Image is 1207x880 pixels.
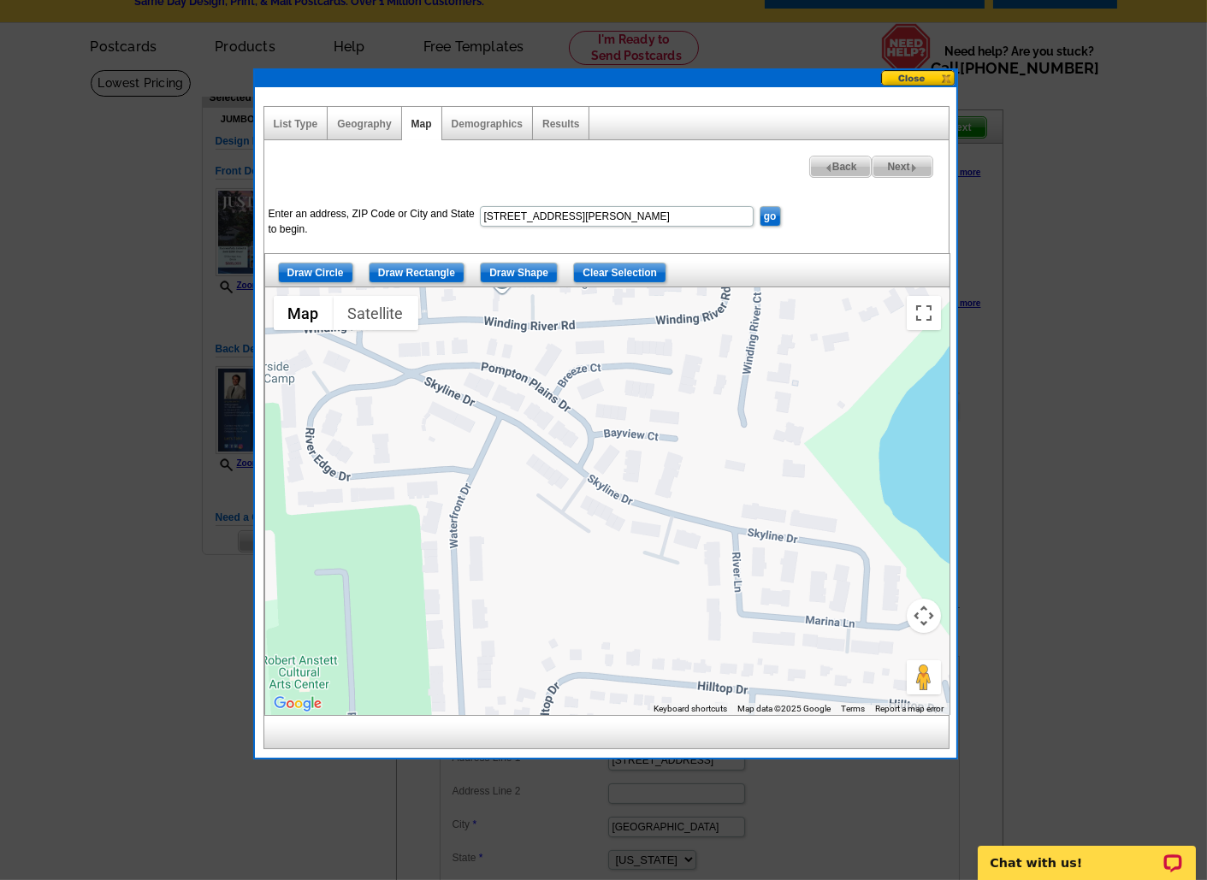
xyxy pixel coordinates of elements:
[337,118,391,130] a: Geography
[876,704,944,713] a: Report a map error
[910,164,918,172] img: button-next-arrow-gray.png
[542,118,579,130] a: Results
[907,660,941,694] button: Drag Pegman onto the map to open Street View
[810,157,872,177] span: Back
[334,296,418,330] button: Show satellite imagery
[452,118,523,130] a: Demographics
[738,704,831,713] span: Map data ©2025 Google
[842,704,866,713] a: Terms (opens in new tab)
[274,118,318,130] a: List Type
[907,599,941,633] button: Map camera controls
[825,164,832,172] img: button-prev-arrow-gray.png
[278,263,353,283] input: Draw Circle
[873,157,932,177] span: Next
[269,693,326,715] a: Open this area in Google Maps (opens a new window)
[573,263,666,283] input: Clear Selection
[907,296,941,330] button: Toggle fullscreen view
[411,118,432,130] a: Map
[269,206,478,237] label: Enter an address, ZIP Code or City and State to begin.
[760,206,781,227] input: go
[967,826,1207,880] iframe: LiveChat chat widget
[274,296,334,330] button: Show street map
[269,693,326,715] img: Google
[809,156,873,178] a: Back
[369,263,464,283] input: Draw Rectangle
[872,156,932,178] a: Next
[480,263,558,283] input: Draw Shape
[654,703,728,715] button: Keyboard shortcuts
